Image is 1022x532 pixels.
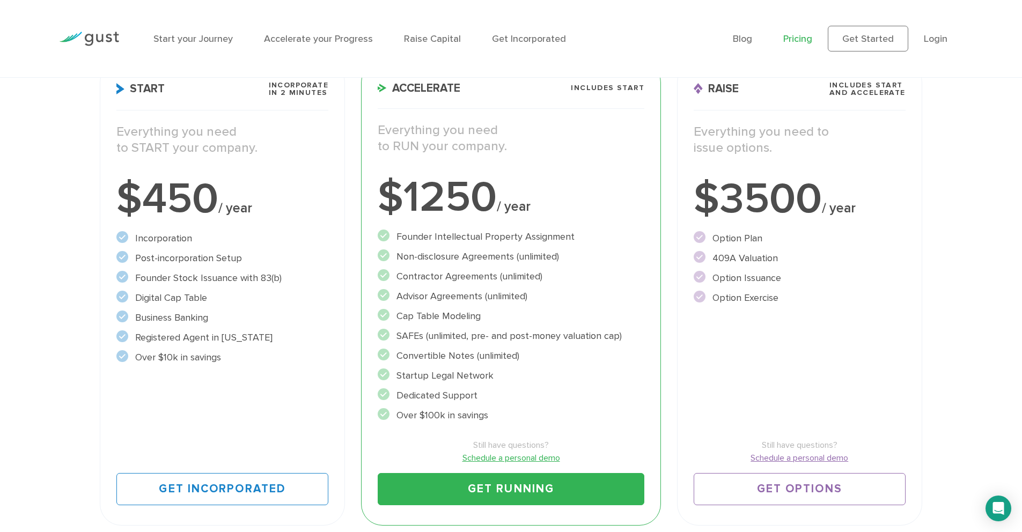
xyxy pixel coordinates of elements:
span: Includes START and ACCELERATE [829,82,906,97]
li: Option Exercise [694,291,906,305]
a: Login [924,33,947,45]
a: Get Options [694,473,906,505]
li: Convertible Notes (unlimited) [378,349,644,363]
span: Still have questions? [694,439,906,452]
div: Open Intercom Messenger [986,496,1011,521]
span: Includes START [571,84,644,92]
div: $3500 [694,178,906,220]
img: Accelerate Icon [378,84,387,92]
img: Gust Logo [59,32,119,46]
a: Get Started [828,26,908,51]
a: Get Incorporated [492,33,566,45]
span: / year [497,198,531,215]
img: Start Icon X2 [116,83,124,94]
span: / year [218,200,252,216]
li: Registered Agent in [US_STATE] [116,330,328,345]
span: Accelerate [378,83,460,94]
li: Founder Stock Issuance with 83(b) [116,271,328,285]
a: Get Incorporated [116,473,328,505]
li: Over $10k in savings [116,350,328,365]
a: Start your Journey [153,33,233,45]
li: Post-incorporation Setup [116,251,328,265]
a: Schedule a personal demo [378,452,644,464]
li: Advisor Agreements (unlimited) [378,289,644,304]
li: Incorporation [116,231,328,246]
div: $450 [116,178,328,220]
li: Startup Legal Network [378,368,644,383]
p: Everything you need to issue options. [694,124,906,156]
a: Get Running [378,473,644,505]
span: Still have questions? [378,439,644,452]
span: Incorporate in 2 Minutes [269,82,328,97]
li: 409A Valuation [694,251,906,265]
p: Everything you need to RUN your company. [378,122,644,154]
li: Business Banking [116,311,328,325]
li: Contractor Agreements (unlimited) [378,269,644,284]
li: Digital Cap Table [116,291,328,305]
li: Over $100k in savings [378,408,644,423]
img: Raise Icon [694,83,703,94]
p: Everything you need to START your company. [116,124,328,156]
li: Non-disclosure Agreements (unlimited) [378,249,644,264]
a: Accelerate your Progress [264,33,373,45]
li: Cap Table Modeling [378,309,644,323]
span: Raise [694,83,739,94]
li: Founder Intellectual Property Assignment [378,230,644,244]
li: SAFEs (unlimited, pre- and post-money valuation cap) [378,329,644,343]
div: $1250 [378,176,644,219]
span: Start [116,83,165,94]
a: Schedule a personal demo [694,452,906,464]
a: Raise Capital [404,33,461,45]
a: Pricing [783,33,812,45]
li: Option Plan [694,231,906,246]
li: Option Issuance [694,271,906,285]
a: Blog [733,33,752,45]
span: / year [822,200,856,216]
li: Dedicated Support [378,388,644,403]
